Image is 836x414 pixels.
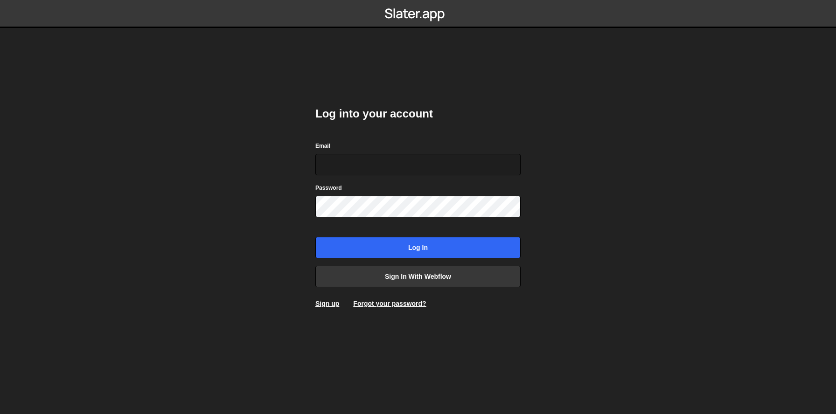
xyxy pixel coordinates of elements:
h2: Log into your account [315,106,521,121]
label: Password [315,183,342,193]
input: Log in [315,237,521,258]
label: Email [315,141,330,151]
a: Sign up [315,300,339,307]
a: Forgot your password? [353,300,426,307]
a: Sign in with Webflow [315,266,521,287]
